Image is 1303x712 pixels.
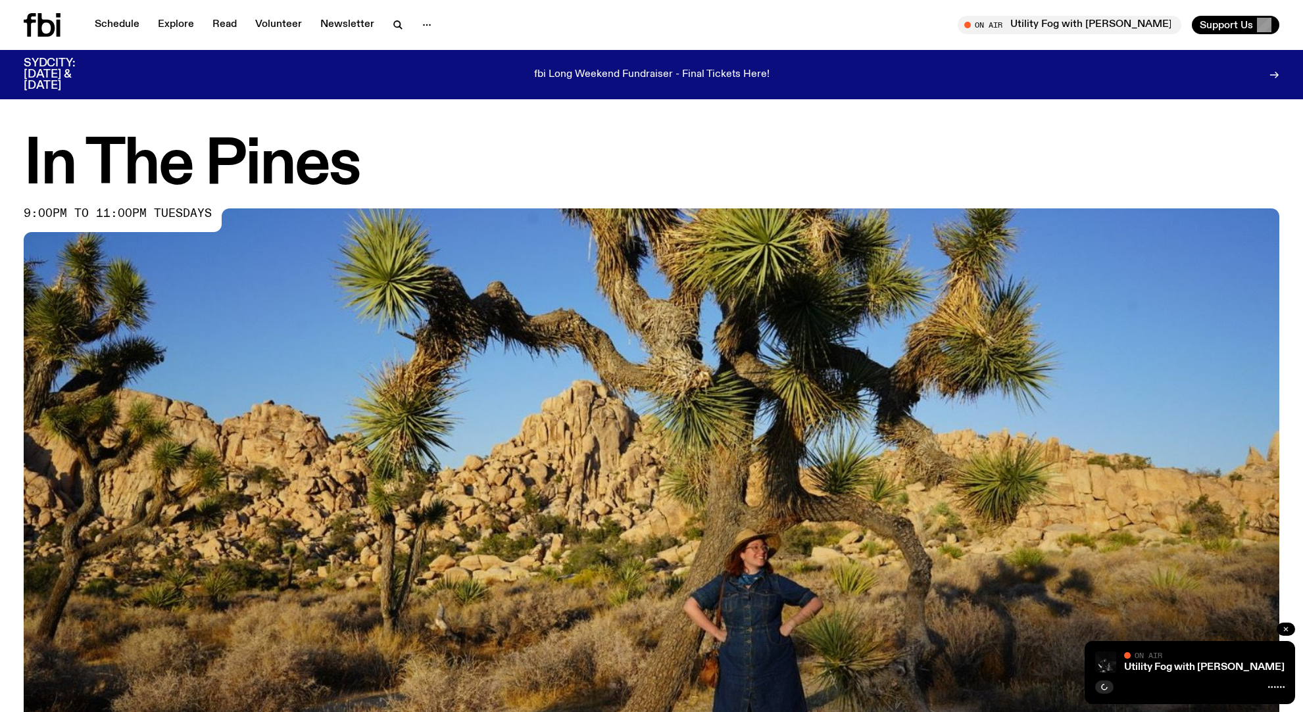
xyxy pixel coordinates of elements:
a: Explore [150,16,202,34]
span: Support Us [1200,19,1253,31]
img: Image by Billy Zammit [1095,652,1116,673]
span: On Air [1135,651,1162,659]
button: On AirUtility Fog with [PERSON_NAME] (ilex) [958,16,1181,34]
a: Newsletter [312,16,382,34]
span: 9:00pm to 11:00pm tuesdays [24,208,212,219]
a: Volunteer [247,16,310,34]
a: Read [205,16,245,34]
a: Schedule [87,16,147,34]
h3: SYDCITY: [DATE] & [DATE] [24,58,108,91]
p: fbi Long Weekend Fundraiser - Final Tickets Here! [534,69,770,81]
button: Support Us [1192,16,1279,34]
h1: In The Pines [24,136,1279,195]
